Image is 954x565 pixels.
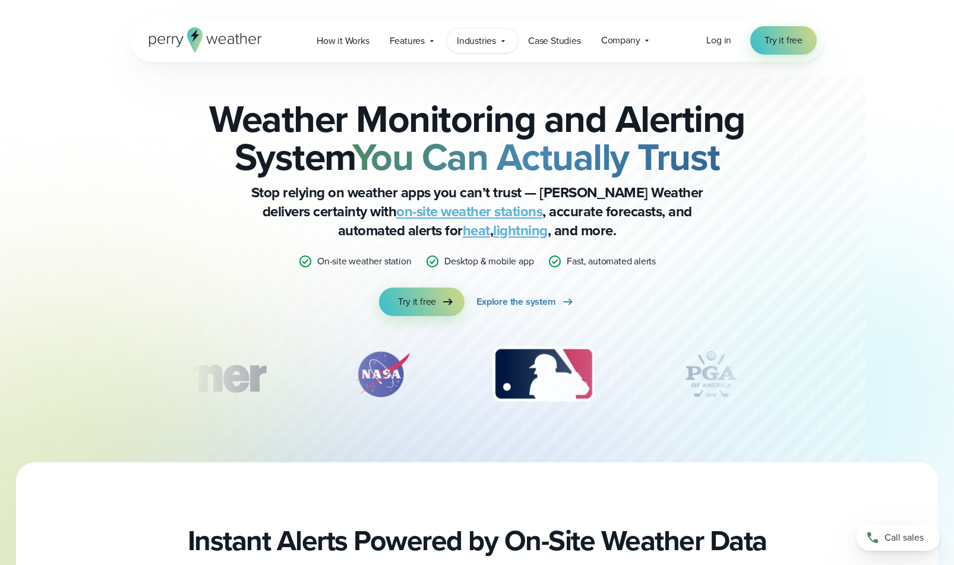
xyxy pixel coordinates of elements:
[601,33,640,48] span: Company
[528,34,581,48] span: Case Studies
[567,254,656,269] p: Fast, automated alerts
[476,295,555,309] span: Explore the system
[765,33,803,48] span: Try it free
[189,345,765,410] div: slideshow
[115,345,283,404] div: 1 of 12
[664,345,759,404] div: 4 of 12
[317,34,369,48] span: How it Works
[481,345,606,404] img: MLB.svg
[307,29,380,53] a: How it Works
[379,288,465,316] a: Try it free
[317,254,411,269] p: On-site weather station
[857,525,940,551] a: Call sales
[115,345,283,404] img: Turner-Construction_1.svg
[239,183,715,240] p: Stop relying on weather apps you can’t trust — [PERSON_NAME] Weather delivers certainty with , ac...
[706,33,731,47] span: Log in
[390,34,425,48] span: Features
[664,345,759,404] img: PGA.svg
[189,100,765,176] h2: Weather Monitoring and Alerting System
[750,26,817,55] a: Try it free
[457,34,496,48] span: Industries
[188,524,767,557] h2: Instant Alerts Powered by On-Site Weather Data
[884,531,924,545] span: Call sales
[706,33,731,48] a: Log in
[340,345,424,404] div: 2 of 12
[476,288,574,316] a: Explore the system
[396,201,542,222] a: on-site weather stations
[444,254,533,269] p: Desktop & mobile app
[518,29,591,53] a: Case Studies
[340,345,424,404] img: NASA.svg
[463,220,490,241] a: heat
[481,345,606,404] div: 3 of 12
[398,295,436,309] span: Try it free
[493,220,548,241] a: lightning
[352,129,720,185] strong: You Can Actually Trust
